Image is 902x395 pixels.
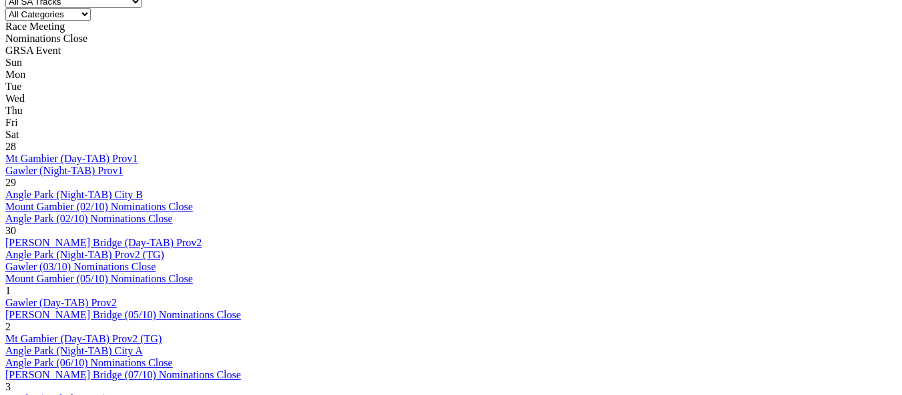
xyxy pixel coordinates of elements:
span: 2 [5,321,11,332]
span: 28 [5,141,16,152]
a: Mount Gambier (05/10) Nominations Close [5,273,193,284]
a: Gawler (Day-TAB) Prov2 [5,297,117,308]
span: 3 [5,381,11,392]
div: Tue [5,81,897,93]
a: Gawler (Night-TAB) Prov1 [5,165,123,176]
div: Thu [5,105,897,117]
a: Angle Park (Night-TAB) City B [5,189,143,200]
a: Angle Park (Night-TAB) Prov2 (TG) [5,249,164,260]
div: Fri [5,117,897,129]
div: Race Meeting [5,21,897,33]
a: Angle Park (Night-TAB) City A [5,345,143,356]
div: Sun [5,57,897,69]
span: 29 [5,177,16,188]
div: Sat [5,129,897,141]
a: Angle Park (06/10) Nominations Close [5,357,173,368]
span: 1 [5,285,11,296]
a: [PERSON_NAME] Bridge (05/10) Nominations Close [5,309,241,320]
a: Angle Park (02/10) Nominations Close [5,213,173,224]
div: GRSA Event [5,45,897,57]
a: Mt Gambier (Day-TAB) Prov2 (TG) [5,333,162,344]
a: Gawler (03/10) Nominations Close [5,261,156,272]
div: Mon [5,69,897,81]
a: Mt Gambier (Day-TAB) Prov1 [5,153,138,164]
span: 30 [5,225,16,236]
a: Mount Gambier (02/10) Nominations Close [5,201,193,212]
a: [PERSON_NAME] Bridge (Day-TAB) Prov2 [5,237,202,248]
div: Nominations Close [5,33,897,45]
a: [PERSON_NAME] Bridge (07/10) Nominations Close [5,369,241,380]
div: Wed [5,93,897,105]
